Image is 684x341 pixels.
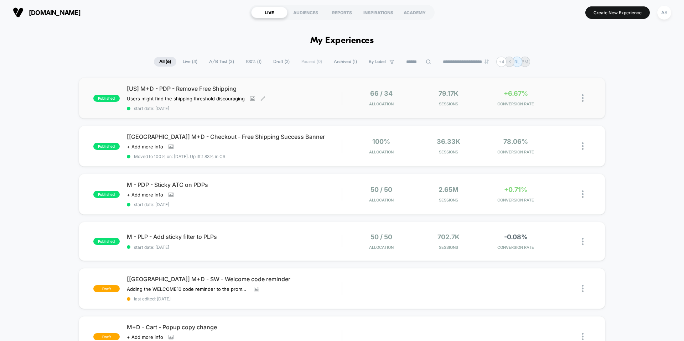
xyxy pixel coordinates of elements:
[127,324,342,331] span: M+D - Cart - Popup copy change
[93,238,120,245] span: published
[522,59,528,64] p: BM
[29,9,81,16] span: [DOMAIN_NAME]
[370,90,393,97] span: 66 / 34
[437,233,460,241] span: 702.7k
[127,133,342,140] span: [[GEOGRAPHIC_DATA]] M+D - Checkout - Free Shipping Success Banner
[582,333,584,340] img: close
[582,285,584,292] img: close
[154,57,176,67] span: All ( 6 )
[503,138,528,145] span: 78.06%
[504,90,528,97] span: +6.67%
[127,296,342,301] span: last edited: [DATE]
[655,5,673,20] button: AS
[251,7,287,18] div: LIVE
[134,154,226,159] span: Moved to 100% on: [DATE] . Uplift: 1.83% in CR
[582,238,584,245] img: close
[397,7,433,18] div: ACADEMY
[127,286,249,292] span: Adding the WELCOME10 code reminder to the promo bar, for new subscribers
[127,334,163,340] span: + Add more info
[127,192,163,198] span: + Add more info
[93,333,120,340] span: draft
[177,57,203,67] span: Live ( 4 )
[585,6,650,19] button: Create New Experience
[496,57,507,67] div: + 4
[127,233,342,240] span: M - PLP - Add sticky filter to PLPs
[507,59,511,64] p: IK
[127,106,342,111] span: start date: [DATE]
[369,149,394,154] span: Allocation
[127,245,342,250] span: start date: [DATE]
[127,96,245,101] span: Users might find the shipping threshold discouraging
[93,191,120,198] span: published
[437,138,460,145] span: 36.33k
[127,181,342,188] span: M - PDP - Sticky ATC on PDPs
[417,198,481,203] span: Sessions
[127,85,342,92] span: [US] M+D - PDP - Remove Free Shipping
[369,198,394,203] span: Allocation
[127,276,342,283] span: [[GEOGRAPHIC_DATA]] M+D - SW - Welcome code reminder
[127,144,163,149] span: + Add more info
[324,7,360,18] div: REPORTS
[204,57,239,67] span: A/B Test ( 3 )
[484,101,548,106] span: CONVERSION RATE
[287,7,324,18] div: AUDIENCES
[582,94,584,102] img: close
[93,285,120,292] span: draft
[504,233,528,241] span: -0.08%
[310,36,374,46] h1: My Experiences
[484,245,548,250] span: CONVERSION RATE
[369,101,394,106] span: Allocation
[582,190,584,198] img: close
[514,59,520,64] p: RL
[93,95,120,102] span: published
[484,198,548,203] span: CONVERSION RATE
[372,138,390,145] span: 100%
[417,101,481,106] span: Sessions
[11,7,83,18] button: [DOMAIN_NAME]
[93,143,120,150] span: published
[439,186,458,193] span: 2.65M
[439,90,458,97] span: 79.17k
[268,57,295,67] span: Draft ( 2 )
[328,57,362,67] span: Archived ( 1 )
[582,142,584,150] img: close
[127,202,342,207] span: start date: [DATE]
[370,233,392,241] span: 50 / 50
[484,59,489,64] img: end
[240,57,267,67] span: 100% ( 1 )
[504,186,527,193] span: +0.71%
[369,59,386,64] span: By Label
[360,7,397,18] div: INSPIRATIONS
[417,245,481,250] span: Sessions
[369,245,394,250] span: Allocation
[13,7,24,18] img: Visually logo
[657,6,671,20] div: AS
[417,149,481,154] span: Sessions
[370,186,392,193] span: 50 / 50
[484,149,548,154] span: CONVERSION RATE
